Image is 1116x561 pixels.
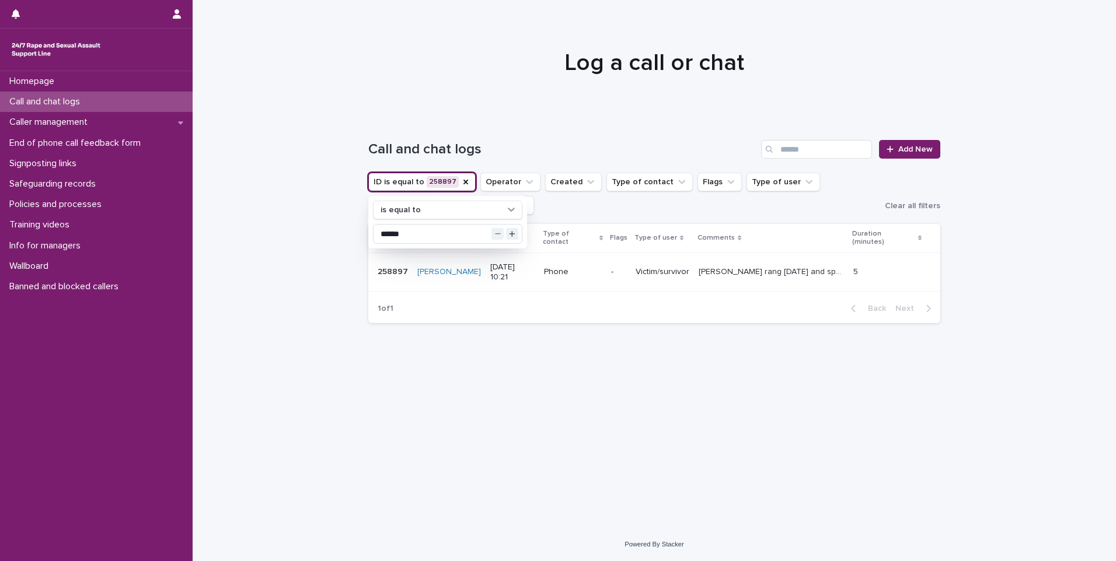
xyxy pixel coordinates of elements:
a: Add New [879,140,940,159]
span: Add New [898,145,933,153]
p: Wallboard [5,261,58,272]
p: Caller management [5,117,97,128]
p: - [611,267,626,277]
span: Next [895,304,921,313]
p: 5 [853,265,860,277]
p: 1 of 1 [368,294,403,323]
p: is equal to [381,205,421,215]
p: Duration (minutes) [852,227,915,249]
h1: Log a call or chat [368,49,940,77]
p: Info for managers [5,240,90,251]
p: Type of user [634,232,677,244]
span: Clear all filters [885,202,940,210]
button: Clear all filters [880,197,940,215]
a: [PERSON_NAME] [417,267,481,277]
button: Increment value [506,228,518,240]
tr: 258897258897 [PERSON_NAME] [DATE] 10:21Phone-Victim/survivor[PERSON_NAME] rang [DATE] and spoke a... [368,253,940,292]
p: Flags [610,232,627,244]
p: Victim/survivor [636,267,689,277]
p: Banned and blocked callers [5,281,128,292]
input: Search [761,140,872,159]
button: Type of user [747,173,820,191]
button: Created [545,173,602,191]
button: Decrement value [491,228,504,240]
p: Thomas rang today and spoke about being embarrassed with 'bum problems' and said 'its hard someti... [699,265,846,277]
button: Flags [697,173,742,191]
a: Powered By Stacker [625,541,683,548]
img: rhQMoQhaT3yELyF149Cw [9,38,103,61]
p: Signposting links [5,158,86,169]
p: Phone [544,267,602,277]
p: Policies and processes [5,199,111,210]
button: Next [891,303,940,314]
button: Back [842,303,891,314]
p: Homepage [5,76,64,87]
button: Type of contact [606,173,693,191]
p: Comments [697,232,735,244]
p: Safeguarding records [5,178,105,190]
p: Call and chat logs [5,96,89,107]
span: Back [861,304,886,313]
p: [DATE] 10:21 [490,262,535,282]
p: Training videos [5,219,79,230]
p: 258897 [378,265,410,277]
p: Type of contact [543,227,597,249]
h1: Call and chat logs [368,141,756,158]
button: Operator [480,173,540,191]
p: End of phone call feedback form [5,138,150,149]
button: ID [368,173,476,191]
